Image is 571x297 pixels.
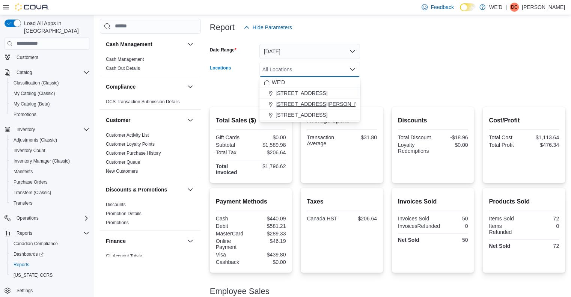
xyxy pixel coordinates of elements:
a: Transfers (Classic) [11,188,54,197]
a: Promotions [11,110,39,119]
span: Dashboards [14,251,44,257]
button: WE'D [259,77,360,88]
span: Promotions [14,112,36,118]
a: Classification (Classic) [11,78,62,87]
button: [STREET_ADDRESS] [259,88,360,99]
div: 50 [434,237,468,243]
a: Discounts [106,202,126,207]
div: $31.80 [344,134,377,140]
div: $206.64 [252,149,286,155]
span: [US_STATE] CCRS [14,272,53,278]
span: Settings [17,288,33,294]
a: Customers [14,53,41,62]
div: Total Cost [489,134,522,140]
p: | [505,3,507,12]
div: Gift Cards [216,134,249,140]
div: $476.34 [526,142,559,148]
a: Promotions [106,220,129,225]
button: Inventory Count [8,145,92,156]
button: Inventory [14,125,38,134]
strong: Total Invoiced [216,163,237,175]
span: Reports [14,262,29,268]
div: 72 [526,216,559,222]
button: My Catalog (Beta) [8,99,92,109]
span: Dashboards [11,250,89,259]
h3: Compliance [106,83,136,90]
div: 72 [526,243,559,249]
a: Manifests [11,167,36,176]
button: Customer [186,116,195,125]
div: $1,589.98 [252,142,286,148]
button: Compliance [186,82,195,91]
button: Discounts & Promotions [186,185,195,194]
h2: Discounts [398,116,468,125]
div: $0.00 [434,142,468,148]
a: Purchase Orders [11,178,51,187]
a: Dashboards [11,250,47,259]
button: Operations [14,214,42,223]
a: Reports [11,260,32,269]
span: WE'D [272,78,285,86]
div: Discounts & Promotions [100,200,201,230]
button: Manifests [8,166,92,177]
span: Cash Out Details [106,65,140,71]
a: Customer Loyalty Points [106,142,155,147]
button: Finance [186,237,195,246]
span: Canadian Compliance [11,239,89,248]
button: [DATE] [259,44,360,59]
button: Reports [14,229,35,238]
span: Inventory Count [11,146,89,155]
a: Inventory Count [11,146,48,155]
div: InvoicesRefunded [398,223,440,229]
div: Loyalty Redemptions [398,142,431,154]
a: Adjustments (Classic) [11,136,60,145]
button: [STREET_ADDRESS] [259,110,360,121]
span: My Catalog (Classic) [14,90,55,96]
div: $1,796.62 [252,163,286,169]
div: 0 [443,223,468,229]
label: Date Range [210,47,237,53]
div: $289.33 [252,231,286,237]
span: Transfers (Classic) [14,190,51,196]
button: Finance [106,237,184,245]
span: Inventory [17,127,35,133]
div: Customer [100,131,201,179]
div: $581.21 [252,223,286,229]
button: Settings [2,285,92,296]
a: Cash Out Details [106,66,140,71]
button: Reports [8,259,92,270]
span: Manifests [11,167,89,176]
button: Discounts & Promotions [106,186,184,193]
a: New Customers [106,169,138,174]
span: New Customers [106,168,138,174]
button: Compliance [106,83,184,90]
span: Purchase Orders [14,179,48,185]
span: Customer Purchase History [106,150,161,156]
p: [PERSON_NAME] [522,3,565,12]
button: My Catalog (Classic) [8,88,92,99]
div: $0.00 [252,259,286,265]
div: $1,113.64 [526,134,559,140]
h2: Cost/Profit [489,116,559,125]
button: Purchase Orders [8,177,92,187]
span: My Catalog (Beta) [11,100,89,109]
a: Customer Queue [106,160,140,165]
span: Promotions [11,110,89,119]
h3: Customer [106,116,130,124]
a: Settings [14,286,36,295]
div: Items Refunded [489,223,522,235]
button: Inventory [2,124,92,135]
button: Adjustments (Classic) [8,135,92,145]
span: Customer Queue [106,159,140,165]
button: Operations [2,213,92,223]
label: Locations [210,65,231,71]
button: Customers [2,52,92,63]
div: $206.64 [344,216,377,222]
div: -$18.96 [434,134,468,140]
span: GL Account Totals [106,253,142,259]
span: Reports [11,260,89,269]
h2: Taxes [307,197,377,206]
div: David Chu [510,3,519,12]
